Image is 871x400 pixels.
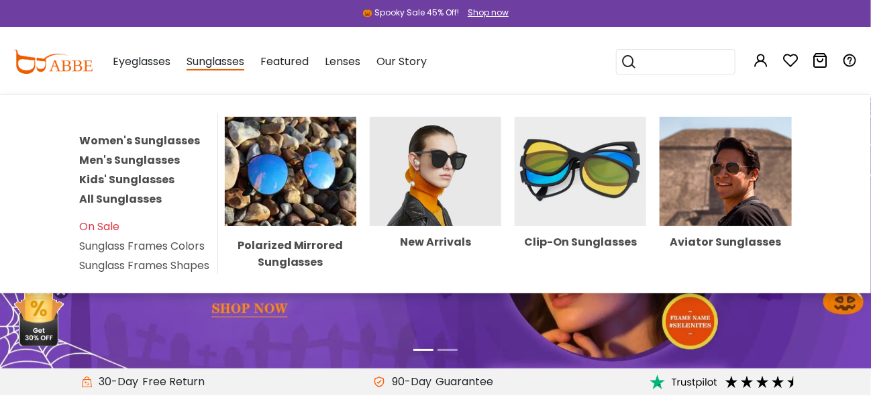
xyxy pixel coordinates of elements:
a: Aviator Sunglasses [660,163,791,248]
span: 90-Day [385,374,431,390]
div: Free Return [138,374,209,390]
div: Aviator Sunglasses [660,237,791,248]
a: Women's Sunglasses [79,133,200,148]
img: abbeglasses.com [13,50,93,74]
div: New Arrivals [370,237,501,248]
a: Shop now [461,7,509,18]
img: New Arrivals [370,117,501,226]
a: Clip-On Sunglasses [515,163,646,248]
a: All Sunglasses [79,191,162,207]
a: New Arrivals [370,163,501,248]
span: 30-Day [92,374,138,390]
img: Clip-On Sunglasses [515,117,646,226]
a: Men's Sunglasses [79,152,180,168]
a: Sunglass Frames Shapes [79,258,209,273]
span: Featured [260,54,309,69]
span: Sunglasses [187,54,244,70]
span: Our Story [376,54,427,69]
div: Polarized Mirrored Sunglasses [225,237,356,270]
a: On Sale [79,219,119,234]
img: Polarized Mirrored [225,117,356,226]
span: Lenses [325,54,360,69]
div: Clip-On Sunglasses [515,237,646,248]
img: Aviator Sunglasses [660,117,791,226]
a: Sunglass Frames Colors [79,238,205,254]
div: 🎃 Spooky Sale 45% Off! [362,7,459,19]
img: mini welcome offer [13,293,64,346]
div: Shop now [468,7,509,19]
span: Eyeglasses [113,54,170,69]
div: Guarantee [431,374,497,390]
a: Polarized Mirrored Sunglasses [225,163,356,270]
a: Kids' Sunglasses [79,172,174,187]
